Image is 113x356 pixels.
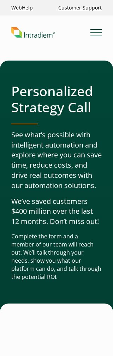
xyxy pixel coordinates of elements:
p: Complete the form and a member of our team will reach out. We’ll talk through your needs, show yo... [11,232,102,281]
button: Mobile Navigation Button [90,27,102,38]
img: Intradiem [11,27,55,38]
a: Customer Support [55,1,105,14]
a: Link opens in a new window [8,1,36,14]
p: We’ve saved customers $400 million over the last 12 months. Don’t miss out! [11,196,102,227]
p: See what’s possible with intelligent automation and explore where you can save time, reduce costs... [11,130,102,191]
h1: Personalized Strategy Call [11,83,102,115]
a: Link to homepage of Intradiem [11,27,90,38]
